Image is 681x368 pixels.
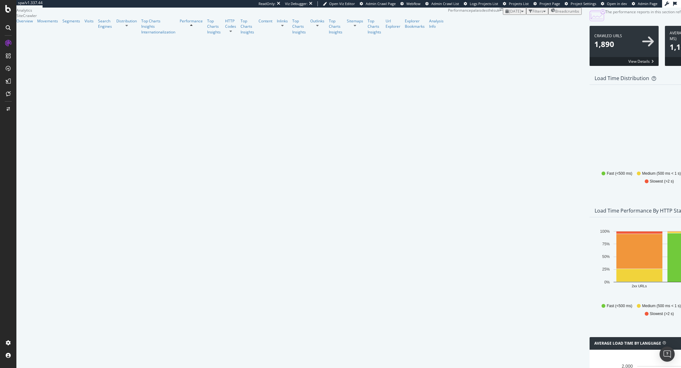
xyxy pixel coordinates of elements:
[565,1,596,6] a: Project Settings
[607,171,632,176] span: Fast (<500 ms)
[650,311,674,317] span: Slowest (>2 s)
[368,18,381,29] a: Top Charts
[650,179,674,184] span: Slowest (>2 s)
[602,242,610,246] text: 75%
[464,1,498,6] a: Logs Projects List
[323,1,355,6] a: Open Viz Editor
[470,1,498,6] span: Logs Projects List
[16,18,33,24] a: Overview
[548,8,582,15] button: Breadcrumbs
[632,284,647,288] text: 2xx URLs
[329,29,342,35] a: Insights
[16,13,448,18] div: SiteCrawler
[405,18,425,29] a: Explorer Bookmarks
[509,9,521,14] span: 2025 Sep. 26th
[207,18,221,29] a: Top Charts
[62,18,80,24] a: Segments
[533,1,560,6] a: Project Page
[448,8,471,13] div: Performance
[292,29,306,35] a: Insights
[526,8,548,15] button: Filters
[141,29,175,35] a: Internationalization
[329,18,342,29] a: Top Charts
[431,1,459,6] span: Admin Crawl List
[607,303,632,309] span: Fast (<500 ms)
[555,9,579,14] span: Breadcrumbs
[292,18,306,29] a: Top Charts
[539,1,560,6] span: Project Page
[285,1,308,6] div: Viz Debugger:
[660,347,675,362] div: Open Intercom Messenger
[632,1,657,6] a: Admin Page
[141,24,175,29] a: Insights
[310,18,324,24] a: Outlinks
[141,18,175,24] a: Top Charts
[425,1,459,6] a: Admin Crawl List
[642,171,681,176] span: Medium (500 ms < 1 s)
[368,29,381,35] a: Insights
[503,8,526,15] button: [DATE]
[37,18,58,24] a: Movements
[594,340,661,347] h4: Average Load Time by Language
[601,1,627,6] a: Open in dev
[241,29,254,35] a: Insights
[429,18,444,29] a: Analysis Info
[207,29,221,35] a: Insights
[180,18,203,24] a: Performance
[602,254,610,259] text: 50%
[225,18,236,29] a: HTTP Codes
[347,18,363,24] a: Sitemaps
[259,18,272,24] a: Content
[116,18,137,24] a: Distribution
[604,280,610,284] text: 0%
[406,1,421,6] span: Webflow
[360,1,396,6] a: Admin Crawl Page
[241,18,254,29] div: Top Charts
[98,18,112,29] a: Search Engines
[595,75,649,81] div: Load Time Distribution
[509,1,529,6] span: Projects List
[84,18,94,24] a: Visits
[503,1,529,6] a: Projects List
[642,303,681,309] span: Medium (500 ms < 1 s)
[386,18,400,29] a: Url Explorer
[366,1,396,6] span: Admin Crawl Page
[607,1,627,6] span: Open in dev
[277,18,288,24] a: Inlinks
[638,1,657,6] span: Admin Page
[590,9,605,21] img: CjTTJyXI.png
[16,8,448,13] div: Analytics
[571,1,596,6] span: Project Settings
[499,8,503,11] div: arrow-right-arrow-left
[533,9,543,14] div: Filters
[259,1,276,6] div: ReadOnly:
[602,267,610,272] text: 25%
[329,1,355,6] span: Open Viz Editor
